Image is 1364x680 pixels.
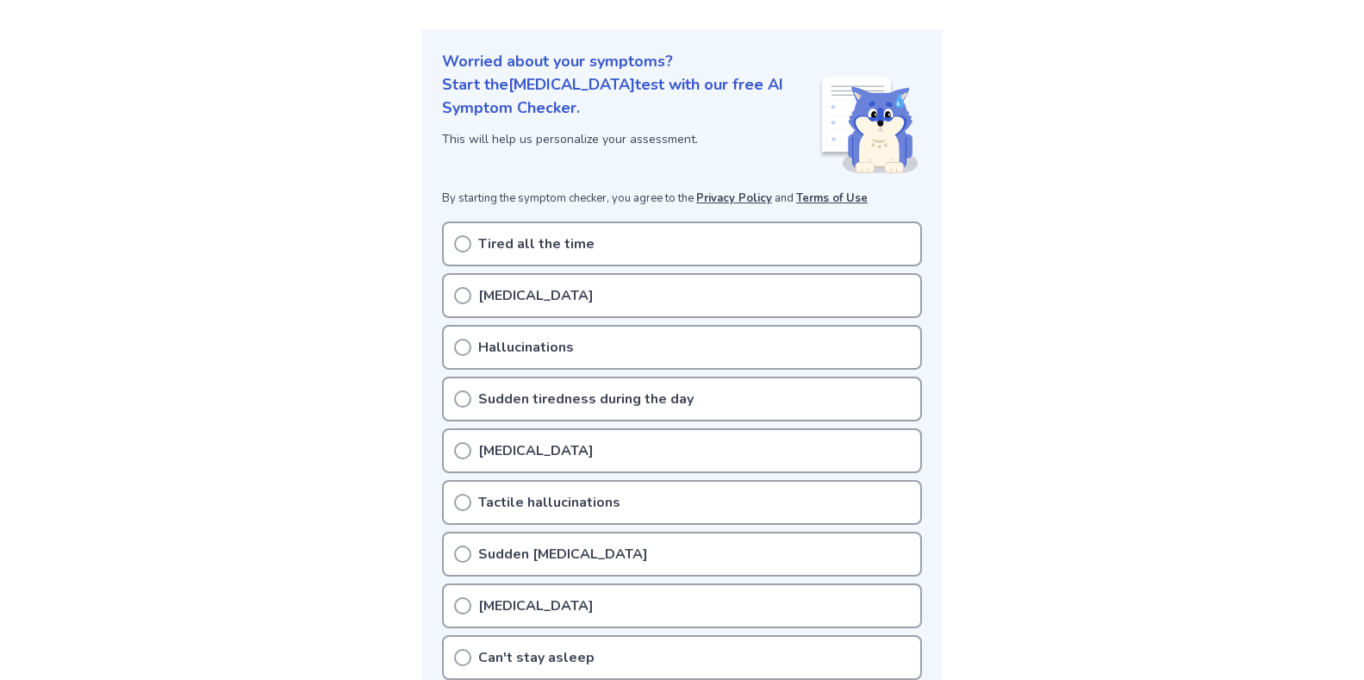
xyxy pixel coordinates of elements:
p: Sudden tiredness during the day [478,389,694,409]
p: Can't stay asleep [478,647,595,668]
p: Hallucinations [478,337,574,358]
p: Start the [MEDICAL_DATA] test with our free AI Symptom Checker. [442,73,819,120]
p: Tired all the time [478,234,595,254]
p: Tactile hallucinations [478,492,620,513]
a: Terms of Use [796,190,868,206]
p: [MEDICAL_DATA] [478,285,594,306]
p: [MEDICAL_DATA] [478,440,594,461]
p: By starting the symptom checker, you agree to the and [442,190,922,208]
p: This will help us personalize your assessment. [442,130,819,148]
p: Sudden [MEDICAL_DATA] [478,544,648,565]
p: Worried about your symptoms? [442,50,922,73]
img: Shiba [819,77,919,173]
p: [MEDICAL_DATA] [478,596,594,616]
a: Privacy Policy [696,190,772,206]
